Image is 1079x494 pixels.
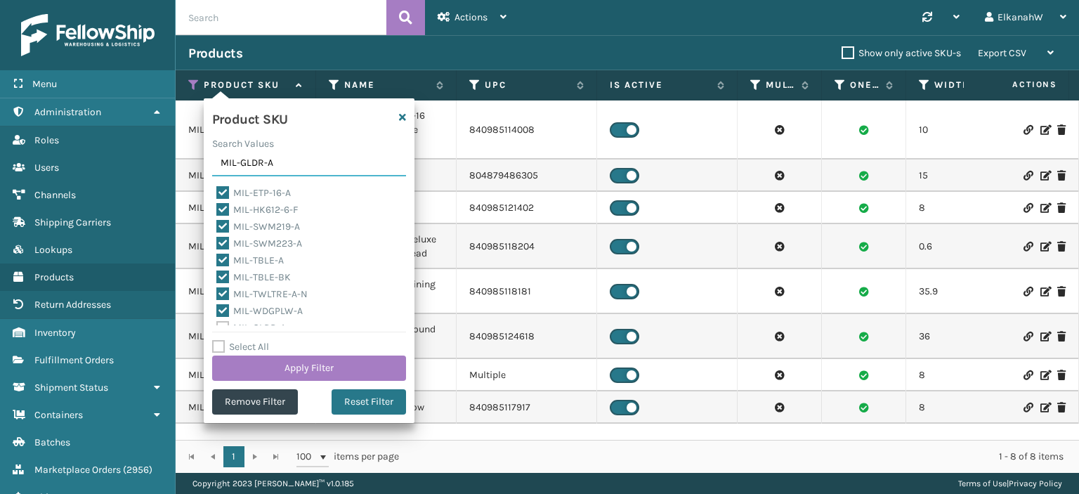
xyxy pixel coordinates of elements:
[216,254,284,266] label: MIL-TBLE-A
[188,401,258,415] a: MIL-WDGPLW-A
[1040,287,1049,297] i: Edit
[419,450,1064,464] div: 1 - 8 of 8 items
[192,473,354,494] p: Copyright 2023 [PERSON_NAME]™ v 1.0.185
[610,79,710,91] label: Is Active
[906,269,1047,314] td: 35.9
[1040,403,1049,412] i: Edit
[188,201,255,215] a: MIL-SWM219-A
[216,322,286,334] label: MIL-GLDR-A
[1057,370,1066,380] i: Delete
[457,314,597,359] td: 840985124618
[1040,370,1049,380] i: Edit
[1057,403,1066,412] i: Delete
[457,192,597,224] td: 840985121402
[1024,171,1032,181] i: Link Product
[34,299,111,311] span: Return Addresses
[906,359,1047,391] td: 8
[1009,479,1062,488] a: Privacy Policy
[212,356,406,381] button: Apply Filter
[34,382,108,394] span: Shipment Status
[1024,370,1032,380] i: Link Product
[1024,287,1032,297] i: Link Product
[216,288,308,300] label: MIL-TWLTRE-A-N
[1040,332,1049,342] i: Edit
[457,224,597,269] td: 840985118204
[906,314,1047,359] td: 36
[34,354,114,366] span: Fulfillment Orders
[842,47,961,59] label: Show only active SKU-s
[1024,242,1032,252] i: Link Product
[906,160,1047,192] td: 15
[188,285,239,299] a: MIL-TBLE-A
[1024,332,1032,342] i: Link Product
[906,224,1047,269] td: 0.6
[978,47,1026,59] span: Export CSV
[344,79,429,91] label: Name
[34,409,83,421] span: Containers
[332,389,406,415] button: Reset Filter
[906,100,1047,160] td: 10
[204,79,289,91] label: Product SKU
[457,160,597,192] td: 804879486305
[216,187,291,199] label: MIL-ETP-16-A
[457,269,597,314] td: 840985118181
[188,169,253,183] a: MIL-HK612-6-F
[457,359,597,391] td: Multiple
[212,107,288,128] h4: Product SKU
[1040,203,1049,213] i: Edit
[850,79,879,91] label: One Per Box
[766,79,794,91] label: Multi Packaged
[296,450,318,464] span: 100
[1040,125,1049,135] i: Edit
[188,330,246,344] a: MIL-TBLE-BK
[968,73,1066,96] span: Actions
[34,271,74,283] span: Products
[1057,242,1066,252] i: Delete
[1057,203,1066,213] i: Delete
[212,389,298,415] button: Remove Filter
[958,473,1062,494] div: |
[1057,332,1066,342] i: Delete
[34,436,70,448] span: Batches
[455,11,488,23] span: Actions
[34,216,111,228] span: Shipping Carriers
[958,479,1007,488] a: Terms of Use
[223,446,244,467] a: 1
[212,136,274,151] label: Search Values
[34,134,59,146] span: Roles
[212,341,269,353] label: Select All
[34,464,121,476] span: Marketplace Orders
[457,100,597,160] td: 840985114008
[34,106,101,118] span: Administration
[457,391,597,424] td: 840985117917
[485,79,570,91] label: UPC
[216,221,300,233] label: MIL-SWM219-A
[188,123,246,137] a: MIL-ETP-16-A
[34,327,76,339] span: Inventory
[216,305,303,317] label: MIL-WDGPLW-A
[34,162,59,174] span: Users
[188,240,257,254] a: MIL-SWM223-A
[34,244,72,256] span: Lookups
[34,189,76,201] span: Channels
[1040,242,1049,252] i: Edit
[1024,125,1032,135] i: Link Product
[216,271,291,283] label: MIL-TBLE-BK
[123,464,152,476] span: ( 2956 )
[1024,203,1032,213] i: Link Product
[1057,287,1066,297] i: Delete
[1040,171,1049,181] i: Edit
[1024,403,1032,412] i: Link Product
[216,238,302,249] label: MIL-SWM223-A
[906,192,1047,224] td: 8
[906,391,1047,424] td: 8
[934,79,1019,91] label: Width
[296,446,399,467] span: items per page
[216,204,298,216] label: MIL-HK612-6-F
[1057,125,1066,135] i: Delete
[21,14,155,56] img: logo
[1057,171,1066,181] i: Delete
[188,368,263,382] a: MIL-TWLTRE-A-N
[32,78,57,90] span: Menu
[188,45,242,62] h3: Products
